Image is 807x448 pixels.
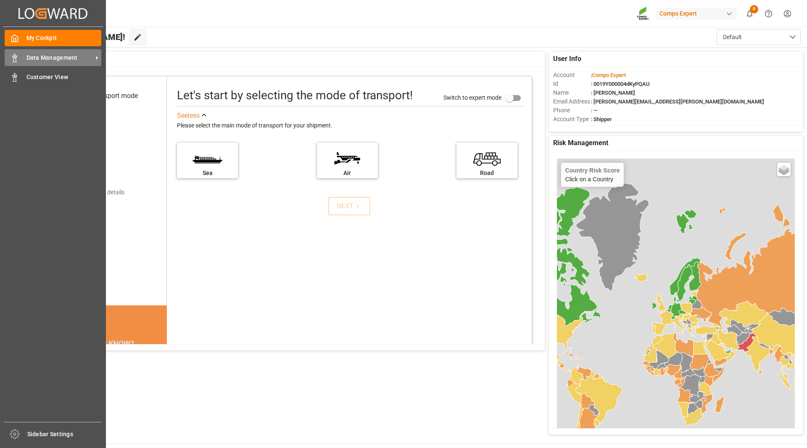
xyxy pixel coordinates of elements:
[553,115,591,124] span: Account Type
[45,335,167,353] div: DID YOU KNOW?
[777,163,791,176] a: Layers
[26,73,102,82] span: Customer View
[591,90,635,96] span: : [PERSON_NAME]
[565,167,620,183] div: Click on a Country
[591,116,612,122] span: : Shipper
[443,94,501,101] span: Switch to expert mode
[553,97,591,106] span: Email Address
[553,88,591,97] span: Name
[717,29,801,45] button: open menu
[750,5,758,13] span: 8
[328,197,370,215] button: NEXT
[565,167,620,174] h4: Country Risk Score
[5,69,101,85] a: Customer View
[461,169,513,178] div: Road
[637,6,650,21] img: Screenshot%202023-09-29%20at%2010.02.21.png_1712312052.png
[26,53,93,62] span: Data Management
[591,81,650,87] span: : 0019Y000004dKyPQAU
[337,201,362,211] div: NEXT
[35,29,125,45] span: Hello [PERSON_NAME]!
[591,72,626,78] span: :
[553,80,591,88] span: Id
[759,4,778,23] button: Help Center
[181,169,234,178] div: Sea
[591,107,598,114] span: : —
[5,30,101,46] a: My Cockpit
[553,54,581,64] span: User Info
[592,72,626,78] span: Compo Expert
[26,34,102,42] span: My Cockpit
[591,98,764,105] span: : [PERSON_NAME][EMAIL_ADDRESS][PERSON_NAME][DOMAIN_NAME]
[27,430,103,439] span: Sidebar Settings
[177,111,200,121] div: See less
[321,169,374,178] div: Air
[177,87,413,104] div: Let's start by selecting the mode of transport!
[656,5,740,21] button: Compo Expert
[740,4,759,23] button: show 8 new notifications
[553,106,591,115] span: Phone
[723,33,742,42] span: Default
[553,138,608,148] span: Risk Management
[656,8,737,20] div: Compo Expert
[553,71,591,80] span: Account
[177,121,526,131] div: Please select the main mode of transport for your shipment.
